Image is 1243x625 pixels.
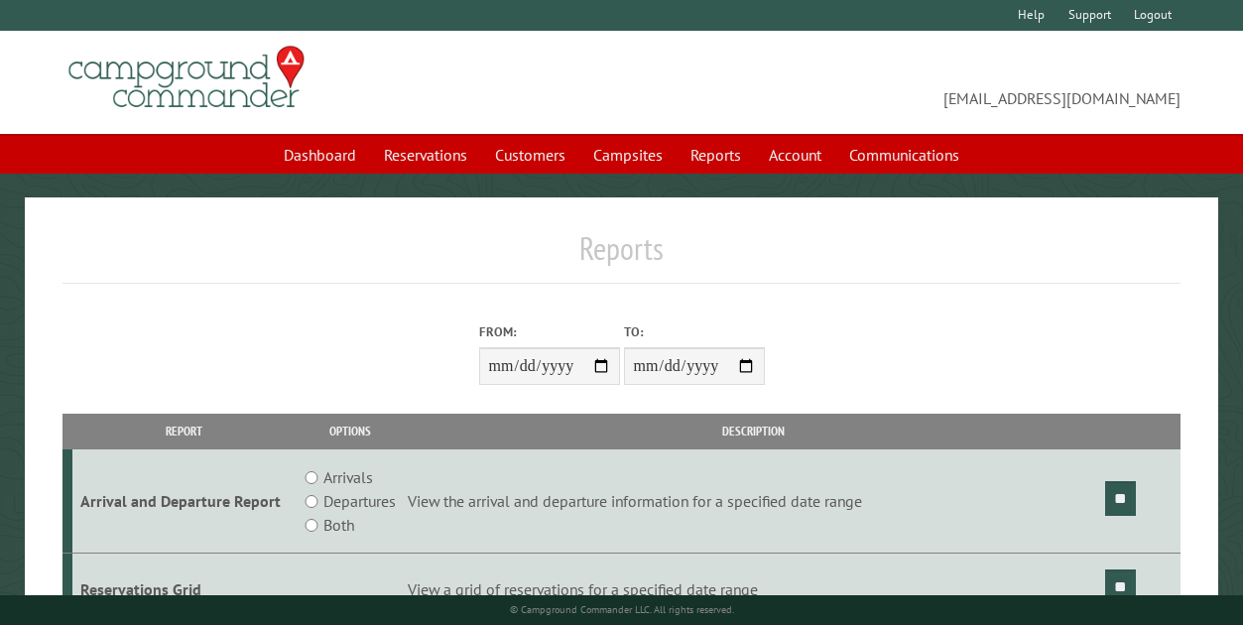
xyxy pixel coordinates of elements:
[679,136,753,174] a: Reports
[296,414,404,448] th: Options
[405,414,1102,448] th: Description
[72,414,297,448] th: Report
[62,39,311,116] img: Campground Commander
[581,136,675,174] a: Campsites
[323,513,354,537] label: Both
[62,229,1181,284] h1: Reports
[624,322,765,341] label: To:
[272,136,368,174] a: Dashboard
[483,136,577,174] a: Customers
[72,449,297,554] td: Arrival and Departure Report
[405,449,1102,554] td: View the arrival and departure information for a specified date range
[479,322,620,341] label: From:
[622,55,1181,110] span: [EMAIL_ADDRESS][DOMAIN_NAME]
[757,136,833,174] a: Account
[837,136,971,174] a: Communications
[323,489,396,513] label: Departures
[510,603,734,616] small: © Campground Commander LLC. All rights reserved.
[323,465,373,489] label: Arrivals
[372,136,479,174] a: Reservations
